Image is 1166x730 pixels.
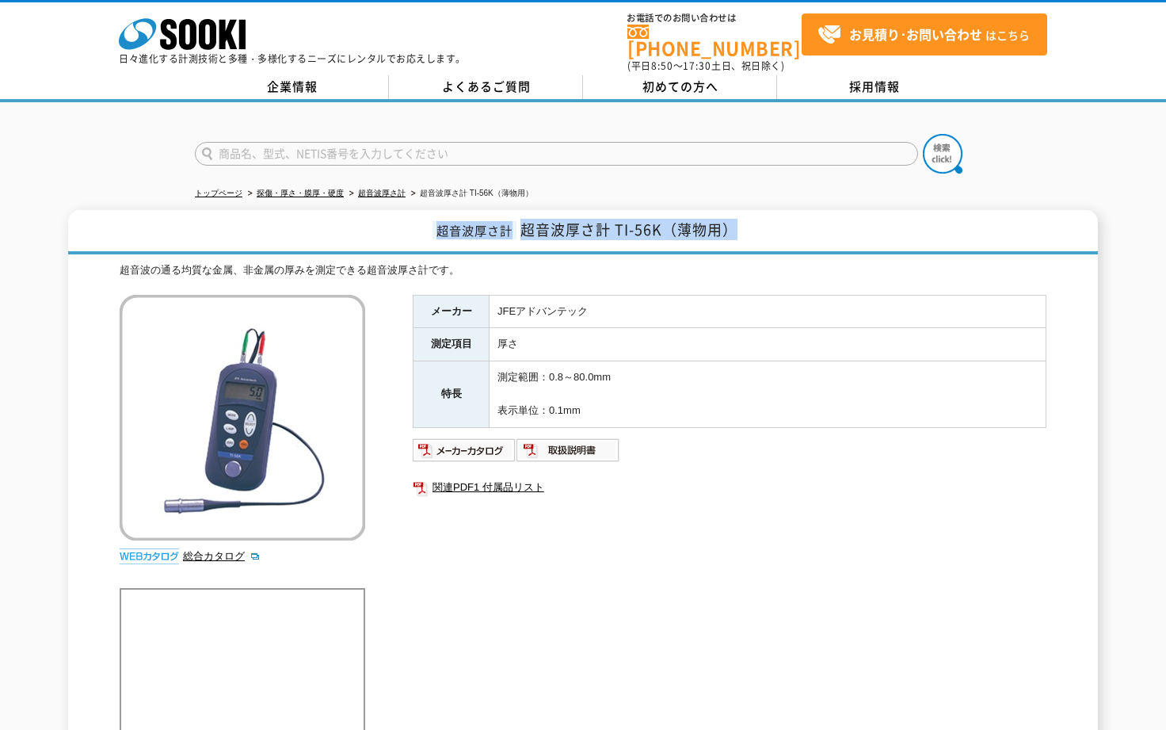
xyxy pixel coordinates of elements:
[408,185,533,202] li: 超音波厚さ計 TI-56K（薄物用）
[923,134,962,174] img: btn_search.png
[490,328,1046,361] td: 厚さ
[413,448,516,460] a: メーカーカタログ
[358,189,406,197] a: 超音波厚さ計
[413,477,1046,498] a: 関連PDF1 付属品リスト
[432,221,516,239] span: 超音波厚さ計
[119,54,466,63] p: 日々進化する計測技術と多種・多様化するニーズにレンタルでお応えします。
[490,295,1046,328] td: JFEアドバンテック
[257,189,344,197] a: 探傷・厚さ・膜厚・硬度
[195,189,242,197] a: トップページ
[817,23,1030,47] span: はこちら
[583,75,777,99] a: 初めての方へ
[849,25,982,44] strong: お見積り･お問い合わせ
[389,75,583,99] a: よくあるご質問
[651,59,673,73] span: 8:50
[413,328,490,361] th: 測定項目
[520,219,737,240] span: 超音波厚さ計 TI-56K（薄物用）
[802,13,1047,55] a: お見積り･お問い合わせはこちら
[413,361,490,427] th: 特長
[120,548,179,564] img: webカタログ
[683,59,711,73] span: 17:30
[777,75,971,99] a: 採用情報
[183,550,261,562] a: 総合カタログ
[516,448,620,460] a: 取扱説明書
[120,262,1046,279] div: 超音波の通る均質な金属、非金属の厚みを測定できる超音波厚さ計です。
[627,25,802,57] a: [PHONE_NUMBER]
[195,142,918,166] input: 商品名、型式、NETIS番号を入力してください
[642,78,718,95] span: 初めての方へ
[627,13,802,23] span: お電話でのお問い合わせは
[195,75,389,99] a: 企業情報
[413,438,516,463] img: メーカーカタログ
[490,361,1046,427] td: 測定範囲：0.8～80.0mm 表示単位：0.1mm
[120,295,365,541] img: 超音波厚さ計 TI-56K（薄物用）
[516,438,620,463] img: 取扱説明書
[627,59,784,73] span: (平日 ～ 土日、祝日除く)
[413,295,490,328] th: メーカー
